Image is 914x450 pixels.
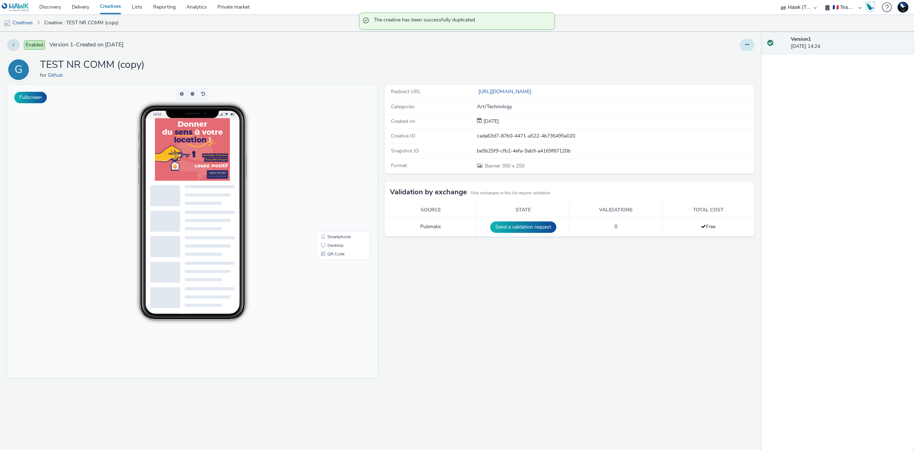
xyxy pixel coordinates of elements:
small: Only exchanges in this list require validation [471,190,550,196]
h1: TEST NR COMM (copy) [40,58,145,72]
img: mobile [4,20,11,27]
th: Total cost [662,203,754,217]
img: Hawk Academy [865,1,875,13]
th: Source [385,203,477,217]
span: Smartphone [320,150,343,154]
img: undefined Logo [2,3,29,12]
span: Creative ID [391,132,415,139]
strong: Version 1 [791,36,811,42]
span: for [40,72,48,79]
td: Pubmatic [385,217,477,236]
div: cada63d7-87b0-4471-a522-4b736495a020 [477,132,754,140]
span: Enabled [24,40,45,50]
div: be5b25f9-cfb2-4efa-9ab9-a4169f87120b [477,147,754,155]
span: [DATE] [482,118,499,125]
span: Banner [485,162,502,169]
a: Hawk Academy [865,1,878,13]
span: Snapshot ID [391,147,419,154]
span: Created on [391,118,415,125]
li: QR Code [311,165,361,174]
button: Send a validation request [490,221,556,233]
li: Smartphone [311,148,361,156]
a: G [7,66,33,73]
div: G [15,60,22,80]
div: Art/Technology [477,103,754,110]
a: [URL][DOMAIN_NAME] [477,88,534,95]
span: Categories [391,103,415,110]
img: Advertisement preview [148,34,223,96]
span: Free [701,223,715,230]
a: Github [48,72,66,79]
img: Support Hawk [898,2,908,12]
span: Version 1 - Created on [DATE] [49,41,124,49]
span: 300 x 250 [484,162,524,169]
span: QR Code [320,167,337,171]
th: Validations [569,203,662,217]
span: Desktop [320,159,336,163]
span: Redirect URL [391,88,421,95]
span: Format [391,162,407,169]
h3: Validation by exchange [390,187,467,197]
div: Creation 09 September 2025, 14:24 [482,118,499,125]
li: Desktop [311,156,361,165]
a: Creative : TEST NR COMM (copy) [41,14,122,31]
span: The creative has been successfully duplicated [374,16,547,26]
button: Fullscreen [14,92,47,103]
span: 0 [614,223,617,230]
th: State [477,203,569,217]
span: 14:24 [146,27,154,31]
div: [DATE] 14:24 [791,36,908,50]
